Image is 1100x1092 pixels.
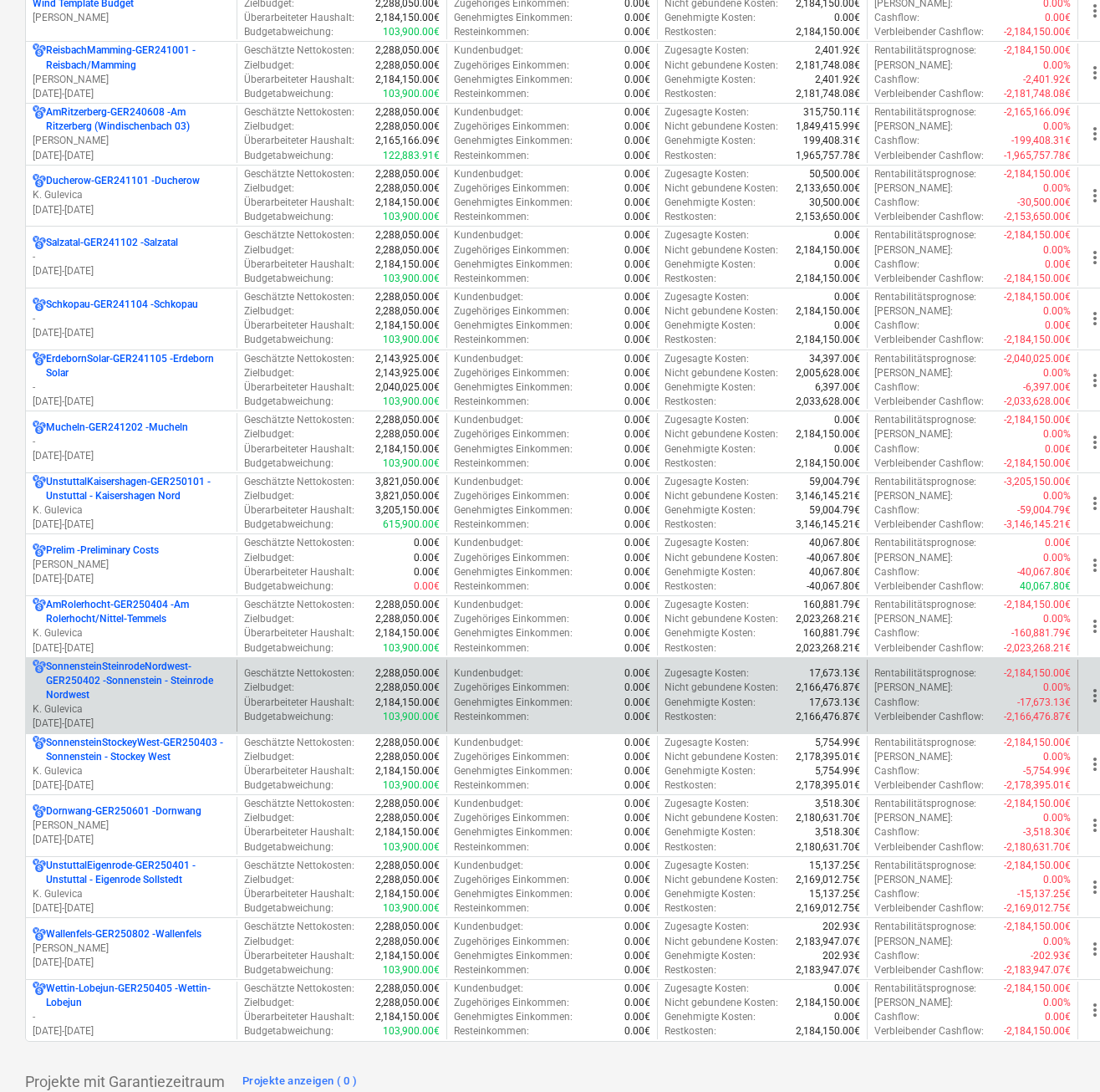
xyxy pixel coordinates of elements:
[624,25,650,39] p: 0.00€
[874,59,953,73] p: [PERSON_NAME] :
[624,366,650,380] p: 0.00€
[375,228,440,242] p: 2,288,050.00€
[874,105,976,120] p: Rentabilitätsprognose :
[665,319,756,333] p: Genehmigte Kosten :
[244,243,294,258] p: Zielbudget :
[874,87,984,101] p: Verbleibender Cashflow :
[834,319,860,333] p: 0.00€
[33,982,46,1010] div: Für das Projekt sind mehrere Währungen aktiviert
[242,1072,358,1091] div: Projekte anzeigen ( 0 )
[809,196,860,210] p: 30,500.00€
[33,149,230,163] p: [DATE] - [DATE]
[33,887,230,901] p: K. Gulevica
[834,228,860,242] p: 0.00€
[33,449,230,463] p: [DATE] - [DATE]
[244,210,334,224] p: Budgetabweichung :
[33,503,230,518] p: K. Gulevica
[33,543,46,558] div: Für das Projekt sind mehrere Währungen aktiviert
[46,43,230,72] p: ReisbachMamming-GER241001 - Reisbach/Mamming
[454,73,573,87] p: Genehmigtes Einkommen :
[454,258,573,272] p: Genehmigtes Einkommen :
[244,290,354,304] p: Geschätzte Nettokosten :
[454,43,523,58] p: Kundenbudget :
[1004,25,1071,39] p: -2,184,150.00€
[33,736,230,793] div: SonnensteinStockeyWest-GER250403 -Sonnenstein - Stockey WestK. Gulevica[DATE]-[DATE]
[244,352,354,366] p: Geschätzte Nettokosten :
[665,243,778,258] p: Nicht gebundene Kosten :
[1045,319,1071,333] p: 0.00€
[375,352,440,366] p: 2,143,925.00€
[1004,272,1071,286] p: -2,184,150.00€
[1045,258,1071,272] p: 0.00€
[665,366,778,380] p: Nicht gebundene Kosten :
[1004,210,1071,224] p: -2,153,650.00€
[874,120,953,134] p: [PERSON_NAME] :
[244,167,354,181] p: Geschätzte Nettokosten :
[244,196,354,210] p: Überarbeiteter Haushalt :
[874,319,919,333] p: Cashflow :
[454,304,569,319] p: Zugehöriges Einkommen :
[796,243,860,258] p: 2,184,150.00€
[624,210,650,224] p: 0.00€
[33,778,230,793] p: [DATE] - [DATE]
[244,181,294,196] p: Zielbudget :
[624,319,650,333] p: 0.00€
[46,736,230,764] p: SonnensteinStockeyWest-GER250403 - Sonnenstein - Stockey West
[33,702,230,717] p: K. Gulevica
[874,25,984,39] p: Verbleibender Cashflow :
[33,982,230,1039] div: Wettin-Lobejun-GER250405 -Wettin-Lobejun-[DATE]-[DATE]
[33,764,230,778] p: K. Gulevica
[244,134,354,148] p: Überarbeiteter Haushalt :
[383,25,440,39] p: 103,900.00€
[33,43,46,72] div: Für das Projekt sind mehrere Währungen aktiviert
[33,598,46,626] div: Für das Projekt sind mehrere Währungen aktiviert
[33,859,46,887] div: Für das Projekt sind mehrere Währungen aktiviert
[874,73,919,87] p: Cashflow :
[874,243,953,258] p: [PERSON_NAME] :
[375,196,440,210] p: 2,184,150.00€
[624,352,650,366] p: 0.00€
[665,59,778,73] p: Nicht gebundene Kosten :
[1043,304,1071,319] p: 0.00%
[665,228,749,242] p: Zugesagte Kosten :
[33,475,230,533] div: UnstuttalKaisershagen-GER250101 -Unstuttal - Kaisershagen NordK. Gulevica[DATE]-[DATE]
[33,833,230,847] p: [DATE] - [DATE]
[375,120,440,134] p: 2,288,050.00€
[33,927,230,970] div: Wallenfels-GER250802 -Wallenfels[PERSON_NAME][DATE]-[DATE]
[665,272,716,286] p: Restkosten :
[33,352,46,380] div: Für das Projekt sind mehrere Währungen aktiviert
[33,395,230,409] p: [DATE] - [DATE]
[33,736,46,764] div: Für das Projekt sind mehrere Währungen aktiviert
[624,290,650,304] p: 0.00€
[375,43,440,58] p: 2,288,050.00€
[809,352,860,366] p: 34,397.00€
[874,149,984,163] p: Verbleibender Cashflow :
[624,333,650,347] p: 0.00€
[454,167,523,181] p: Kundenbudget :
[244,120,294,134] p: Zielbudget :
[665,196,756,210] p: Genehmigte Kosten :
[834,258,860,272] p: 0.00€
[454,352,523,366] p: Kundenbudget :
[33,927,46,941] div: Für das Projekt sind mehrere Währungen aktiviert
[244,319,354,333] p: Überarbeiteter Haushalt :
[454,290,523,304] p: Kundenbudget :
[244,87,334,101] p: Budgetabweichung :
[454,25,529,39] p: Resteinkommen :
[834,290,860,304] p: 0.00€
[33,518,230,532] p: [DATE] - [DATE]
[383,272,440,286] p: 103,900.00€
[803,105,860,120] p: 315,750.11€
[665,304,778,319] p: Nicht gebundene Kosten :
[1043,243,1071,258] p: 0.00%
[244,333,334,347] p: Budgetabweichung :
[454,319,573,333] p: Genehmigtes Einkommen :
[1017,196,1071,210] p: -30,500.00€
[375,105,440,120] p: 2,288,050.00€
[375,366,440,380] p: 2,143,925.00€
[665,210,716,224] p: Restkosten :
[244,304,294,319] p: Zielbudget :
[796,304,860,319] p: 2,184,150.00€
[665,258,756,272] p: Genehmigte Kosten :
[33,859,230,916] div: UnstuttalEigenrode-GER250401 -Unstuttal - Eigenrode SollstedtK. Gulevica[DATE]-[DATE]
